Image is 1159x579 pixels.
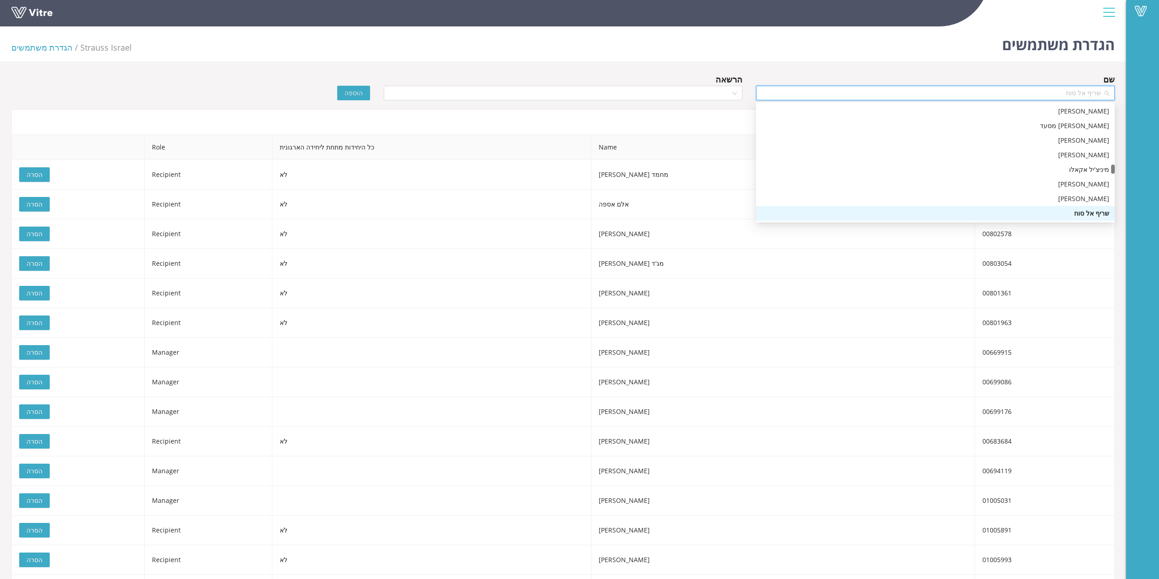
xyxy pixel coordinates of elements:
div: [PERSON_NAME] מסעד [762,121,1109,131]
td: לא [272,219,591,249]
h1: הגדרת משתמשים [1002,23,1115,62]
button: הסרה [19,404,50,419]
button: הסרה [19,523,50,538]
button: הסרה [19,256,50,271]
span: 00699086 [982,377,1012,386]
span: Recipient [152,555,181,564]
th: כל היחידות מתחת ליחידה הארגונית [272,135,591,160]
span: הסרה [26,258,42,269]
span: 01005031 [982,496,1012,505]
span: 00699176 [982,407,1012,416]
span: Recipient [152,289,181,297]
td: לא [272,516,591,545]
span: Recipient [152,318,181,327]
span: Recipient [152,259,181,268]
span: Manager [152,377,179,386]
button: הסרה [19,345,50,360]
td: לא [272,249,591,279]
div: מוחמד חלף [756,191,1115,206]
span: Manager [152,348,179,357]
span: הסרה [26,229,42,239]
td: [PERSON_NAME] [591,486,976,516]
td: [PERSON_NAME] [591,545,976,575]
span: 00694119 [982,466,1012,475]
td: [PERSON_NAME] [591,219,976,249]
span: הסרה [26,288,42,298]
span: הסרה [26,347,42,357]
span: הסרה [26,436,42,446]
div: מיניצ'יל אקאלו [756,162,1115,177]
div: שריף אל סוח [756,206,1115,221]
div: שריף אל סוח [762,208,1109,218]
span: הסרה [26,199,42,209]
div: מיניצ'יל אקאלו [762,165,1109,175]
span: הסרה [26,318,42,328]
div: הילאל אלצאנע [756,177,1115,191]
span: Recipient [152,229,181,238]
span: Recipient [152,170,181,179]
span: הסרה [26,377,42,387]
span: Manager [152,466,179,475]
th: Role [145,135,272,160]
button: הסרה [19,227,50,241]
span: הסרה [26,407,42,417]
td: [PERSON_NAME] [591,308,976,338]
td: [PERSON_NAME] [591,456,976,486]
span: 00801361 [982,289,1012,297]
div: עבד אלראוף מסעד [756,119,1115,133]
span: 00683684 [982,437,1012,445]
span: 222 [80,42,132,53]
td: [PERSON_NAME] [591,397,976,427]
td: מג'ד [PERSON_NAME] [591,249,976,279]
div: אנטולי שוורץ [756,148,1115,162]
div: [PERSON_NAME] [762,150,1109,160]
div: משתמשי טפסים [11,109,1115,134]
td: [PERSON_NAME] [591,367,976,397]
span: 00803054 [982,259,1012,268]
button: הוספה [337,86,370,100]
td: לא [272,308,591,338]
div: סארי סובח [756,133,1115,148]
div: פהד מחארב [756,104,1115,119]
span: 00669915 [982,348,1012,357]
li: הגדרת משתמשים [11,41,80,54]
span: 01005993 [982,555,1012,564]
span: Recipient [152,526,181,534]
div: שם [1103,73,1115,86]
td: [PERSON_NAME] [591,338,976,367]
span: 00802578 [982,229,1012,238]
span: Name [591,135,975,160]
td: [PERSON_NAME] [591,516,976,545]
td: [PERSON_NAME] [591,427,976,456]
span: 00801963 [982,318,1012,327]
div: [PERSON_NAME] [762,179,1109,189]
button: הסרה [19,375,50,389]
span: Manager [152,407,179,416]
span: הסרה [26,170,42,180]
div: [PERSON_NAME] [762,194,1109,204]
button: הסרה [19,167,50,182]
td: לא [272,160,591,190]
td: אלם אספה [591,190,976,219]
td: לא [272,190,591,219]
span: Recipient [152,437,181,445]
span: Manager [152,496,179,505]
span: הסרה [26,466,42,476]
td: מחמד [PERSON_NAME] [591,160,976,190]
span: הסרה [26,555,42,565]
button: הסרה [19,434,50,449]
td: לא [272,279,591,308]
div: [PERSON_NAME] [762,106,1109,116]
button: הסרה [19,553,50,567]
div: [PERSON_NAME] [762,135,1109,145]
span: 01005891 [982,526,1012,534]
td: לא [272,427,591,456]
span: הסרה [26,496,42,506]
span: הסרה [26,525,42,535]
button: הסרה [19,286,50,300]
button: הסרה [19,464,50,478]
td: לא [272,545,591,575]
span: שריף אל סוח [762,86,1109,100]
button: הסרה [19,493,50,508]
div: הרשאה [715,73,742,86]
